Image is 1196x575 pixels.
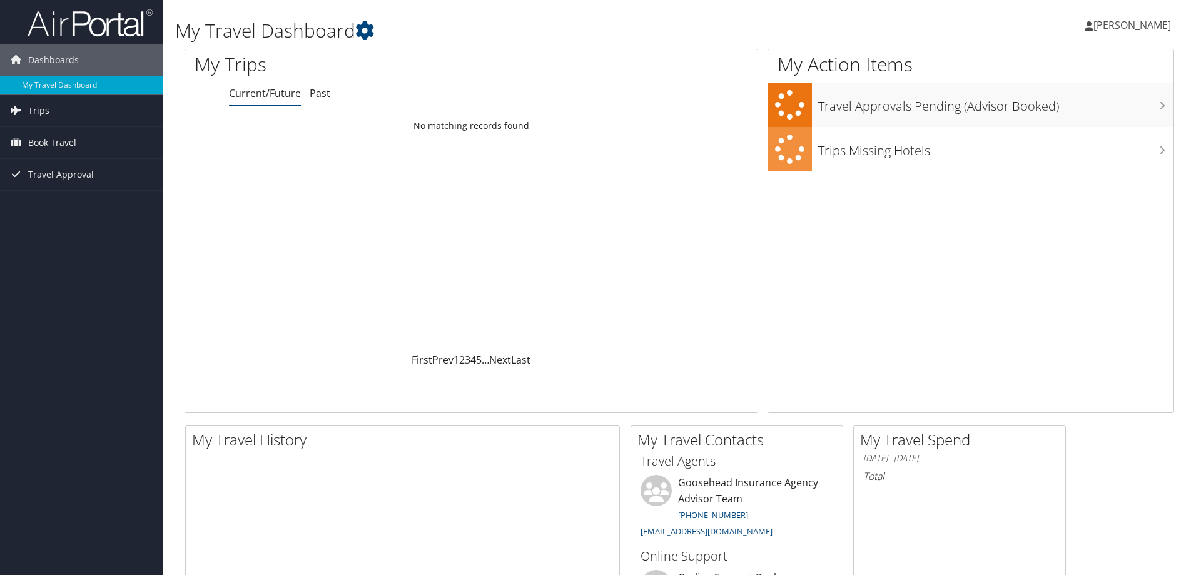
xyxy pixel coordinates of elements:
a: 1 [454,353,459,367]
a: Next [489,353,511,367]
img: airportal-logo.png [28,8,153,38]
h3: Online Support [641,547,833,565]
span: Dashboards [28,44,79,76]
a: Travel Approvals Pending (Advisor Booked) [768,83,1173,127]
h1: My Action Items [768,51,1173,78]
span: [PERSON_NAME] [1093,18,1171,32]
span: Trips [28,95,49,126]
a: 3 [465,353,470,367]
a: [PERSON_NAME] [1085,6,1183,44]
h6: [DATE] - [DATE] [863,452,1056,464]
span: … [482,353,489,367]
h3: Travel Approvals Pending (Advisor Booked) [818,91,1173,115]
li: Goosehead Insurance Agency Advisor Team [634,475,839,542]
a: First [412,353,432,367]
h1: My Travel Dashboard [175,18,848,44]
a: Current/Future [229,86,301,100]
span: Book Travel [28,127,76,158]
a: Trips Missing Hotels [768,127,1173,171]
span: Travel Approval [28,159,94,190]
a: Prev [432,353,454,367]
a: 2 [459,353,465,367]
a: [PHONE_NUMBER] [678,509,748,521]
a: [EMAIL_ADDRESS][DOMAIN_NAME] [641,526,773,537]
h2: My Travel Spend [860,429,1065,450]
h6: Total [863,469,1056,483]
a: Last [511,353,530,367]
h3: Travel Agents [641,452,833,470]
h3: Trips Missing Hotels [818,136,1173,160]
a: 5 [476,353,482,367]
a: Past [310,86,330,100]
td: No matching records found [185,114,758,137]
h2: My Travel Contacts [637,429,843,450]
a: 4 [470,353,476,367]
h2: My Travel History [192,429,619,450]
h1: My Trips [195,51,510,78]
